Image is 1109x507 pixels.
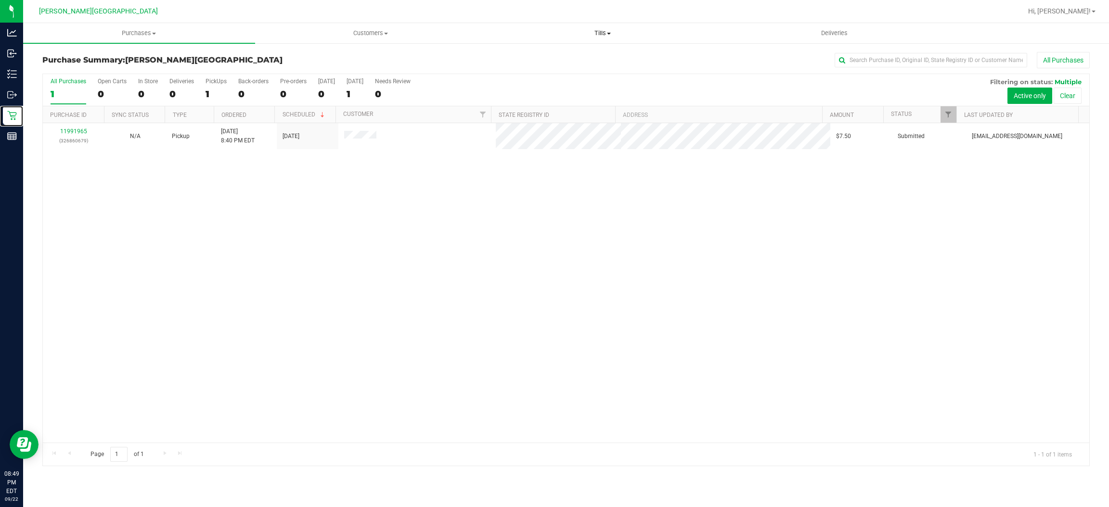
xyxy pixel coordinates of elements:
inline-svg: Retail [7,111,17,120]
inline-svg: Inventory [7,69,17,79]
span: $7.50 [836,132,851,141]
a: Ordered [221,112,246,118]
span: Filtering on status: [990,78,1053,86]
div: Pre-orders [280,78,307,85]
div: 1 [51,89,86,100]
div: Needs Review [375,78,411,85]
button: Clear [1054,88,1082,104]
div: 0 [280,89,307,100]
a: Status [891,111,912,117]
div: 0 [98,89,127,100]
span: Customers [256,29,487,38]
inline-svg: Analytics [7,28,17,38]
inline-svg: Outbound [7,90,17,100]
button: All Purchases [1037,52,1090,68]
div: 0 [169,89,194,100]
a: Scheduled [283,111,326,118]
a: Tills [487,23,719,43]
div: Open Carts [98,78,127,85]
a: Purchases [23,23,255,43]
p: 08:49 PM EDT [4,469,19,495]
button: Active only [1007,88,1052,104]
span: [PERSON_NAME][GEOGRAPHIC_DATA] [125,55,283,64]
a: Customers [255,23,487,43]
div: 1 [206,89,227,100]
span: Submitted [898,132,925,141]
a: Type [173,112,187,118]
a: State Registry ID [499,112,549,118]
div: Deliveries [169,78,194,85]
span: Purchases [23,29,255,38]
input: Search Purchase ID, Original ID, State Registry ID or Customer Name... [835,53,1027,67]
p: 09/22 [4,495,19,503]
div: 0 [138,89,158,100]
div: PickUps [206,78,227,85]
a: Deliveries [719,23,951,43]
span: Tills [487,29,718,38]
span: Not Applicable [130,133,141,139]
div: 0 [318,89,335,100]
div: [DATE] [347,78,363,85]
span: Hi, [PERSON_NAME]! [1028,7,1091,15]
th: Address [615,106,822,123]
span: [EMAIL_ADDRESS][DOMAIN_NAME] [972,132,1062,141]
span: Page of 1 [82,447,152,462]
inline-svg: Inbound [7,49,17,58]
span: Deliveries [808,29,861,38]
a: Purchase ID [50,112,87,118]
a: 11991965 [60,128,87,135]
input: 1 [110,447,128,462]
div: 0 [375,89,411,100]
div: 0 [238,89,269,100]
a: Customer [343,111,373,117]
div: Back-orders [238,78,269,85]
span: 1 - 1 of 1 items [1026,447,1080,461]
div: All Purchases [51,78,86,85]
span: [PERSON_NAME][GEOGRAPHIC_DATA] [39,7,158,15]
a: Last Updated By [964,112,1013,118]
a: Filter [475,106,491,123]
div: In Store [138,78,158,85]
h3: Purchase Summary: [42,56,391,64]
div: [DATE] [318,78,335,85]
inline-svg: Reports [7,131,17,141]
button: N/A [130,132,141,141]
span: Pickup [172,132,190,141]
a: Sync Status [112,112,149,118]
span: [DATE] [283,132,299,141]
a: Filter [941,106,956,123]
iframe: Resource center [10,430,39,459]
span: [DATE] 8:40 PM EDT [221,127,255,145]
a: Amount [830,112,854,118]
span: Multiple [1055,78,1082,86]
div: 1 [347,89,363,100]
p: (326860679) [49,136,99,145]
